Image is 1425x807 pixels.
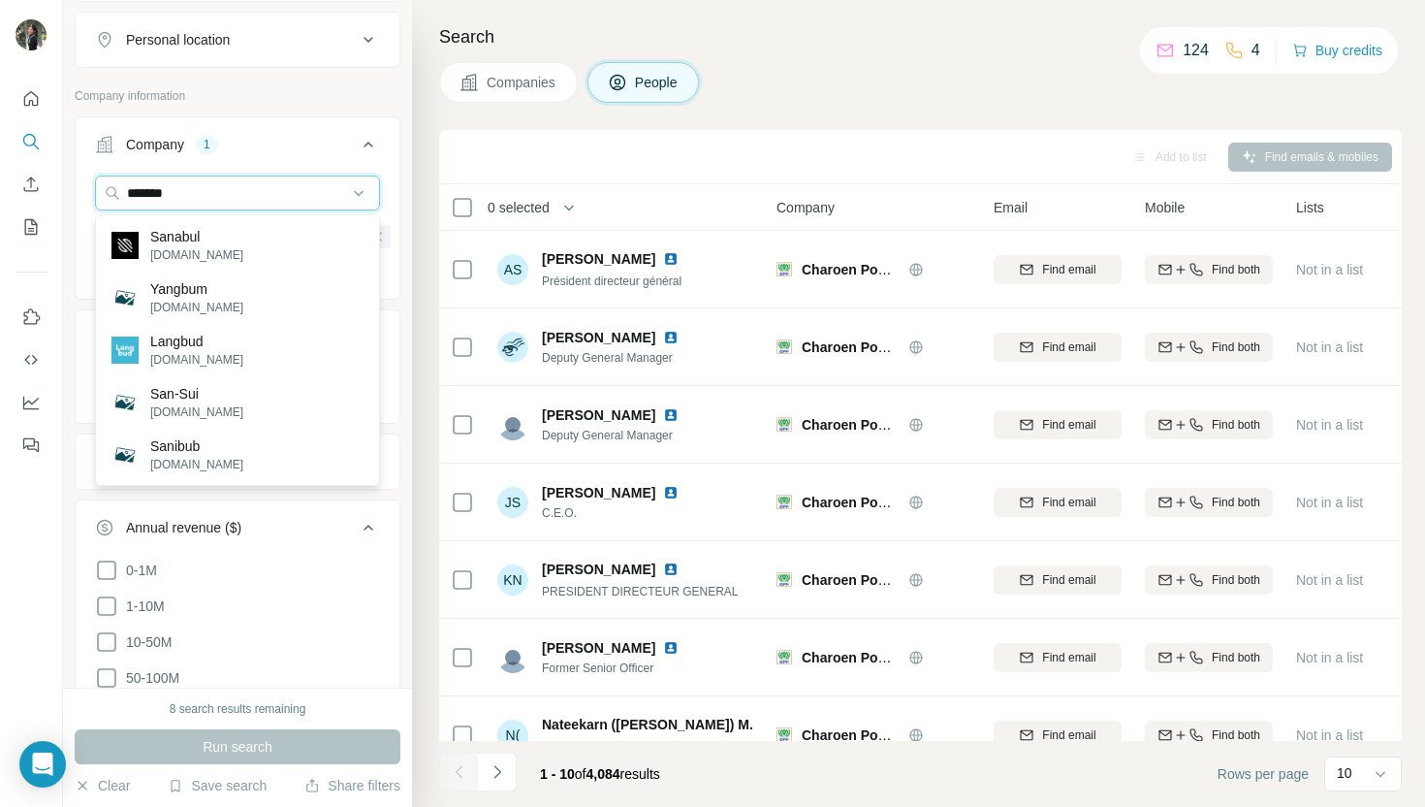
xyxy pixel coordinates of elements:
p: [DOMAIN_NAME] [150,351,243,369]
span: of [575,766,586,782]
img: Avatar [497,642,528,673]
span: Find email [1042,339,1095,356]
span: [PERSON_NAME] [542,328,655,347]
span: 0-1M [118,561,157,580]
h4: Search [439,23,1402,50]
span: Find email [1042,649,1095,666]
span: Charoen Pokphand Foods Public Company Limited [802,650,1132,665]
p: Company information [75,87,400,105]
span: Find both [1212,726,1260,744]
span: Find email [1042,726,1095,744]
button: Find both [1145,643,1273,672]
span: Find both [1212,649,1260,666]
button: Find both [1145,721,1273,750]
p: Langbud [150,332,243,351]
button: Find both [1145,488,1273,517]
img: Yangbum [111,284,139,311]
span: Not in a list [1296,495,1363,510]
button: Search [16,124,47,159]
p: Yangbum [150,279,243,299]
span: Lists [1296,198,1324,217]
span: Companies [487,73,557,92]
img: Avatar [16,19,47,50]
div: N( [497,720,528,751]
img: LinkedIn logo [663,407,679,423]
button: Find email [994,410,1122,439]
button: Find both [1145,565,1273,595]
span: Not in a list [1296,727,1363,743]
button: Industry [76,314,399,369]
div: JS [497,487,528,518]
button: Annual revenue ($) [76,504,399,559]
button: Enrich CSV [16,167,47,202]
span: Not in a list [1296,650,1363,665]
p: [DOMAIN_NAME] [150,456,243,473]
button: Feedback [16,428,47,463]
span: Email [994,198,1028,217]
div: AS [497,254,528,285]
p: [DOMAIN_NAME] [150,403,243,421]
button: Find email [994,333,1122,362]
button: Share filters [304,776,400,795]
p: Sanabul [150,227,243,246]
span: Not in a list [1296,339,1363,355]
span: Rows per page [1218,764,1309,784]
span: [PERSON_NAME] [542,483,655,502]
span: Find both [1212,416,1260,434]
button: HQ location [76,438,399,485]
span: Find both [1212,339,1260,356]
span: Find both [1212,261,1260,278]
button: Find email [994,721,1122,750]
img: Logo of Charoen Pokphand Foods Public Company Limited [776,262,792,277]
span: Find both [1212,571,1260,589]
span: Deputy General Manager [542,349,702,367]
div: 8 search results remaining [170,700,306,718]
button: Find email [994,488,1122,517]
span: Find email [1042,416,1095,434]
img: LinkedIn logo [663,640,679,656]
div: 1 [196,136,218,153]
button: My lists [16,210,47,244]
span: 0 selected [488,198,550,217]
button: Navigate to next page [478,753,517,791]
span: Nateekarn ([PERSON_NAME]) M. [542,715,753,734]
span: Not in a list [1296,572,1363,588]
button: Find both [1145,333,1273,362]
img: LinkedIn logo [663,485,679,500]
span: 50-100M [118,668,179,688]
p: [DOMAIN_NAME] [150,299,243,316]
span: C.E.O. [542,504,702,522]
p: San-Sui [150,384,243,403]
span: Charoen Pokphand Foods Public Company Limited [802,262,1132,277]
span: 10-50M [118,632,172,652]
span: 1 - 10 [540,766,575,782]
p: 10 [1337,763,1352,783]
div: Company [126,135,184,154]
button: Find email [994,643,1122,672]
span: Find email [1042,571,1095,589]
button: Personal location [76,16,399,63]
img: San-Sui [111,389,139,416]
span: [PERSON_NAME] [542,405,655,425]
span: Mobile [1145,198,1185,217]
button: Buy credits [1292,37,1382,64]
span: Former Senior Officer [542,660,702,677]
span: 1-10M [118,597,165,616]
span: Charoen Pokphand Foods Public Company Limited [802,727,1132,743]
span: Not in a list [1296,417,1363,433]
img: Logo of Charoen Pokphand Foods Public Company Limited [776,572,792,588]
span: results [540,766,660,782]
img: Logo of Charoen Pokphand Foods Public Company Limited [776,650,792,665]
img: Avatar [497,332,528,363]
span: Charoen Pokphand Foods Public Company Limited [802,339,1132,355]
img: Avatar [497,409,528,440]
img: LinkedIn logo [663,251,679,267]
span: Find email [1042,261,1095,278]
span: Company [776,198,835,217]
span: Président directeur général [542,274,681,288]
button: Find both [1145,255,1273,284]
img: LinkedIn logo [663,330,679,345]
span: Find email [1042,494,1095,511]
button: Quick start [16,81,47,116]
button: Find both [1145,410,1273,439]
